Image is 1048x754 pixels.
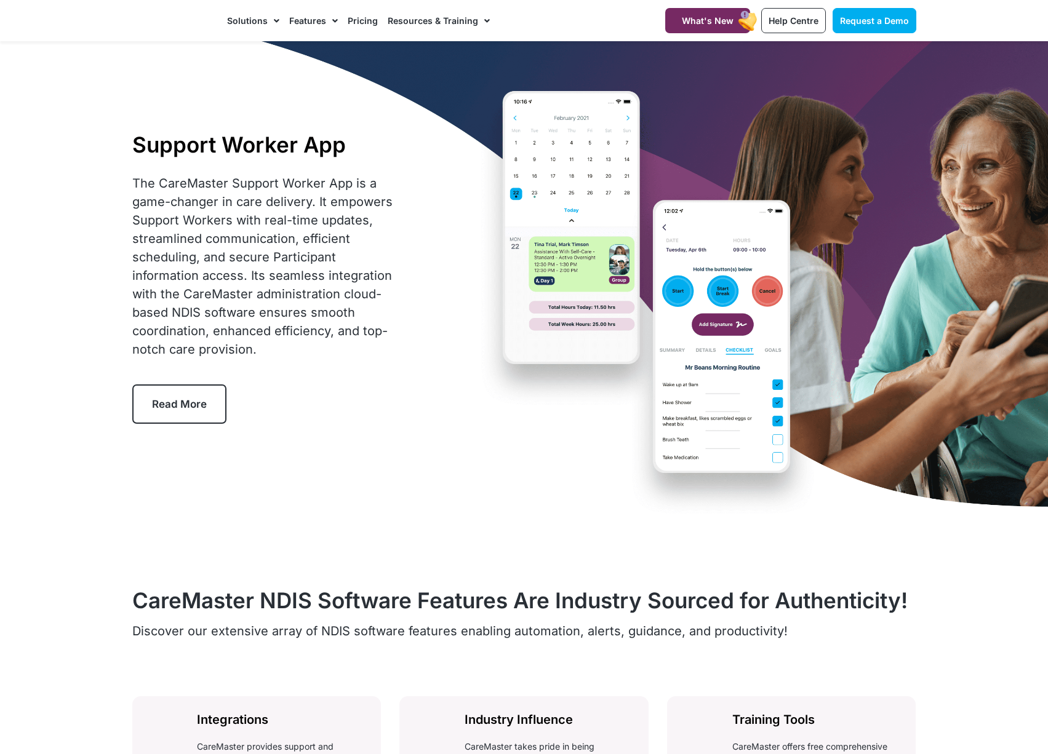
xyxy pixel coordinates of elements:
[132,384,226,424] a: Read More
[840,15,909,26] span: Request a Demo
[732,712,901,728] h2: Training Tools
[415,712,450,748] img: Industry-informed, CareMaster NDIS CRM integrates NDIS Support Worker and Participant Apps, showc...
[132,174,399,359] div: The CareMaster Support Worker App is a game-changer in care delivery. It empowers Support Workers...
[769,15,818,26] span: Help Centre
[132,587,916,613] h2: CareMaster NDIS Software Features Are Industry Sourced for Authenticity!
[132,132,399,157] h1: Support Worker App
[132,12,215,30] img: CareMaster Logo
[152,398,207,410] span: Read More
[132,622,916,640] p: Discover our extensive array of NDIS software features enabling automation, alerts, guidance, and...
[682,15,734,26] span: What's New
[665,8,750,33] a: What's New
[761,8,826,33] a: Help Centre
[833,8,916,33] a: Request a Demo
[682,712,718,748] img: CareMaster NDIS CRM provides clients with free training tools, including videos and guides, enhan...
[197,712,366,728] h2: Integrations
[465,712,633,728] h2: Industry Influence
[148,712,183,748] img: CareMaster NDIS CRM ensures seamless work integration with Xero and MYOB, optimising financial ma...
